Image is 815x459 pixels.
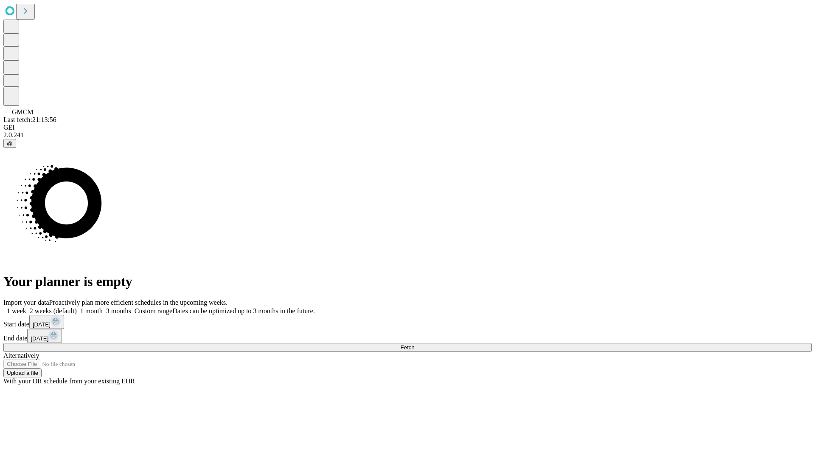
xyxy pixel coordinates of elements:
[80,307,103,314] span: 1 month
[3,274,812,289] h1: Your planner is empty
[3,329,812,343] div: End date
[3,116,56,123] span: Last fetch: 21:13:56
[33,321,51,328] span: [DATE]
[3,377,135,385] span: With your OR schedule from your existing EHR
[30,307,77,314] span: 2 weeks (default)
[12,108,34,116] span: GMCM
[3,343,812,352] button: Fetch
[400,344,414,351] span: Fetch
[3,139,16,148] button: @
[7,307,26,314] span: 1 week
[172,307,315,314] span: Dates can be optimized up to 3 months in the future.
[106,307,131,314] span: 3 months
[3,124,812,131] div: GEI
[3,315,812,329] div: Start date
[29,315,64,329] button: [DATE]
[135,307,172,314] span: Custom range
[7,140,13,147] span: @
[3,299,49,306] span: Import your data
[49,299,228,306] span: Proactively plan more efficient schedules in the upcoming weeks.
[27,329,62,343] button: [DATE]
[3,131,812,139] div: 2.0.241
[31,335,48,342] span: [DATE]
[3,368,42,377] button: Upload a file
[3,352,39,359] span: Alternatively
